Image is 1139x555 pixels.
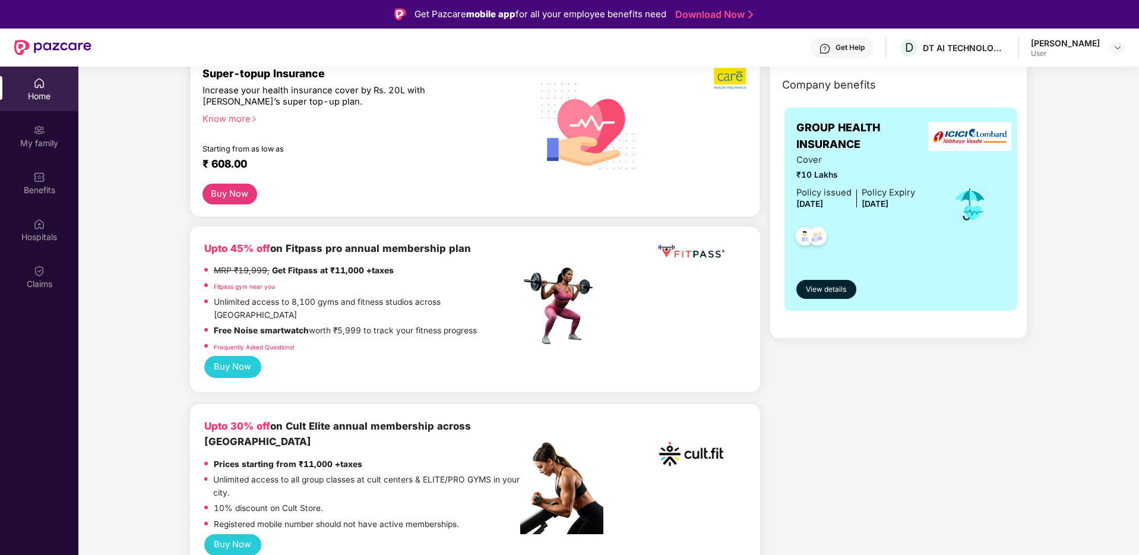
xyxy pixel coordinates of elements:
[656,241,727,263] img: fppp.png
[272,266,394,275] strong: Get Fitpass at ₹11,000 +taxes
[204,242,471,254] b: on Fitpass pro annual membership plan
[251,116,257,122] span: right
[204,420,471,447] b: on Cult Elite annual membership across [GEOGRAPHIC_DATA]
[33,218,45,230] img: svg+xml;base64,PHN2ZyBpZD0iSG9zcGl0YWxzIiB4bWxucz0iaHR0cDovL3d3dy53My5vcmcvMjAwMC9zdmciIHdpZHRoPS...
[33,171,45,183] img: svg+xml;base64,PHN2ZyBpZD0iQmVuZWZpdHMiIHhtbG5zPSJodHRwOi8vd3d3LnczLm9yZy8yMDAwL3N2ZyIgd2lkdGg9Ij...
[214,324,477,338] p: worth ₹5,999 to track your fitness progress
[796,169,915,182] span: ₹10 Lakhs
[782,77,876,93] span: Company benefits
[790,223,820,253] img: svg+xml;base64,PHN2ZyB4bWxucz0iaHR0cDovL3d3dy53My5vcmcvMjAwMC9zdmciIHdpZHRoPSI0OC45NDMiIGhlaWdodD...
[1031,37,1100,49] div: [PERSON_NAME]
[214,283,275,290] a: Fitpass gym near you
[928,122,1011,151] img: insurerLogo
[214,459,362,469] strong: Prices starting from ₹11,000 +taxes
[796,280,856,299] button: View details
[33,124,45,136] img: svg+xml;base64,PHN2ZyB3aWR0aD0iMjAiIGhlaWdodD0iMjAiIHZpZXdCb3g9IjAgMCAyMCAyMCIgZmlsbD0ibm9uZSIgeG...
[819,43,831,55] img: svg+xml;base64,PHN2ZyBpZD0iSGVscC0zMngzMiIgeG1sbnM9Imh0dHA6Ly93d3cudzMub3JnLzIwMDAvc3ZnIiB3aWR0aD...
[905,40,913,55] span: D
[214,266,270,275] del: MRP ₹19,999,
[803,223,832,253] img: svg+xml;base64,PHN2ZyB4bWxucz0iaHR0cDovL3d3dy53My5vcmcvMjAwMC9zdmciIHdpZHRoPSI0OC45NDMiIGhlaWdodD...
[203,184,257,204] button: Buy Now
[466,8,515,20] strong: mobile app
[796,119,935,153] span: GROUP HEALTH INSURANCE
[213,474,520,499] p: Unlimited access to all group classes at cult centers & ELITE/PRO GYMS in your city.
[394,8,406,20] img: Logo
[203,144,470,153] div: Starting from as low as
[204,242,270,254] b: Upto 45% off
[203,113,514,122] div: Know more
[862,199,888,209] span: [DATE]
[14,40,91,55] img: New Pazcare Logo
[656,418,727,490] img: cult.png
[214,296,520,321] p: Unlimited access to 8,100 gyms and fitness studios across [GEOGRAPHIC_DATA]
[1113,43,1122,52] img: svg+xml;base64,PHN2ZyBpZD0iRHJvcGRvd24tMzJ4MzIiIHhtbG5zPSJodHRwOi8vd3d3LnczLm9yZy8yMDAwL3N2ZyIgd2...
[203,67,521,80] div: Super-topup Insurance
[796,186,852,200] div: Policy issued
[796,153,915,167] span: Cover
[748,8,753,21] img: Stroke
[204,356,261,378] button: Buy Now
[203,85,469,108] div: Increase your health insurance cover by Rs. 20L with [PERSON_NAME]’s super top-up plan.
[714,67,748,90] img: b5dec4f62d2307b9de63beb79f102df3.png
[951,185,989,224] img: icon
[862,186,915,200] div: Policy Expiry
[923,42,1006,53] div: DT AI TECHNOLOGIES PRIVATE LIMITED
[33,77,45,89] img: svg+xml;base64,PHN2ZyBpZD0iSG9tZSIgeG1sbnM9Imh0dHA6Ly93d3cudzMub3JnLzIwMDAvc3ZnIiB3aWR0aD0iMjAiIG...
[796,199,823,209] span: [DATE]
[1031,49,1100,58] div: User
[531,68,645,183] img: svg+xml;base64,PHN2ZyB4bWxucz0iaHR0cDovL3d3dy53My5vcmcvMjAwMC9zdmciIHhtbG5zOnhsaW5rPSJodHRwOi8vd3...
[214,502,323,515] p: 10% discount on Cult Store.
[520,442,603,534] img: pc2.png
[520,264,603,348] img: fpp.png
[806,284,846,295] span: View details
[33,265,45,277] img: svg+xml;base64,PHN2ZyBpZD0iQ2xhaW0iIHhtbG5zPSJodHRwOi8vd3d3LnczLm9yZy8yMDAwL3N2ZyIgd2lkdGg9IjIwIi...
[214,343,295,351] a: Frequently Asked Questions!
[675,8,749,21] a: Download Now
[204,420,270,432] b: Upto 30% off
[203,157,509,172] div: ₹ 608.00
[214,518,459,531] p: Registered mobile number should not have active memberships.
[214,326,309,335] strong: Free Noise smartwatch
[836,43,865,52] div: Get Help
[415,7,666,21] div: Get Pazcare for all your employee benefits need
